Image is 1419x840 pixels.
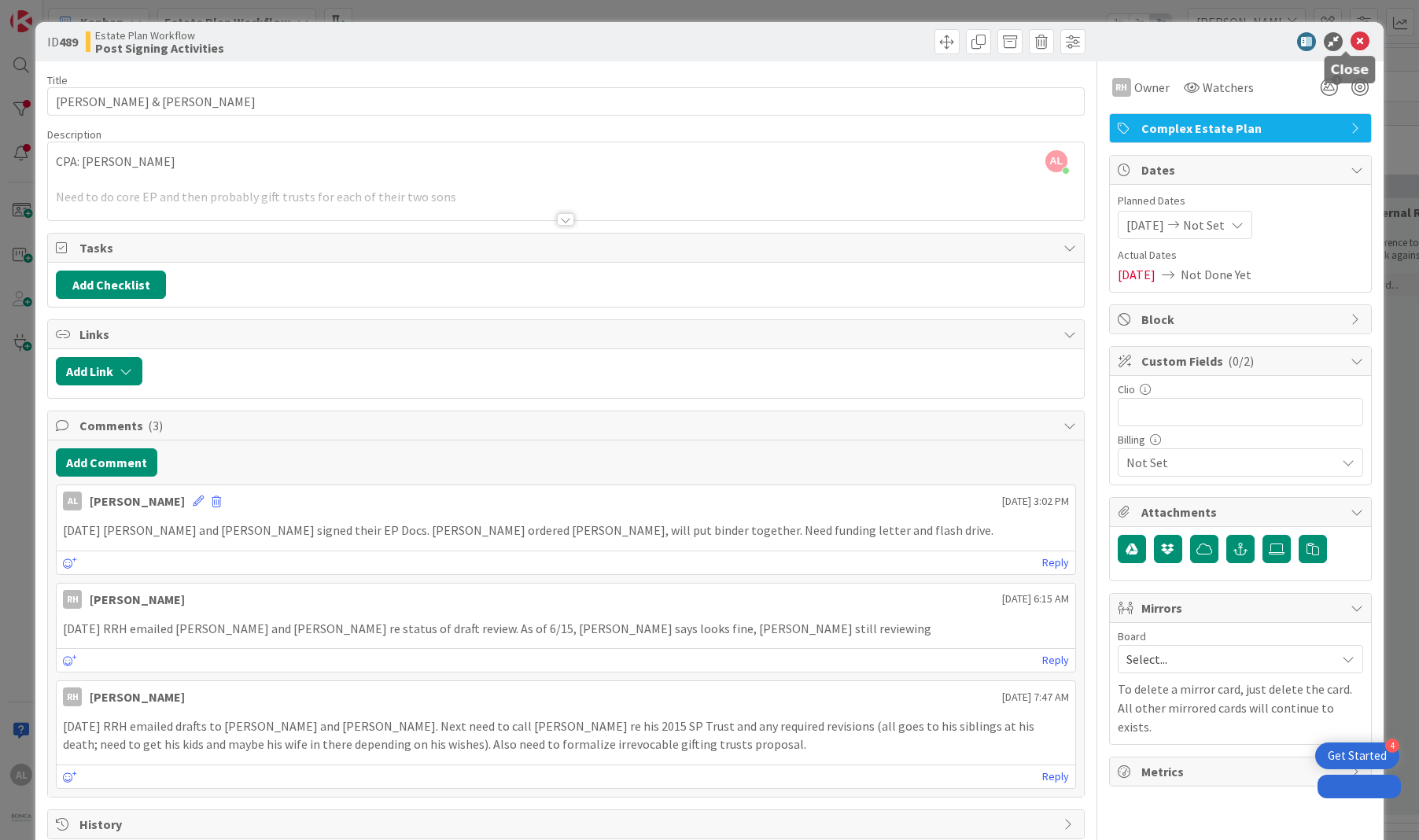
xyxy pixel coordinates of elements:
span: [DATE] [1118,265,1155,284]
p: [DATE] [PERSON_NAME] and [PERSON_NAME] signed their EP Docs. [PERSON_NAME] ordered [PERSON_NAME],... [63,521,1069,540]
span: ( 0/2 ) [1228,353,1254,369]
span: ID [47,32,78,51]
b: Post Signing Activities [95,42,224,54]
div: RH [1112,78,1131,97]
button: Add Checklist [56,271,166,299]
p: CPA: [PERSON_NAME] [56,153,1076,171]
span: Estate Plan Workflow [95,29,224,42]
a: Reply [1042,767,1069,787]
button: Add Link [56,357,142,385]
div: AL [63,492,82,510]
div: [PERSON_NAME] [90,687,185,706]
span: ( 3 ) [148,418,163,433]
span: Owner [1134,78,1170,97]
span: Planned Dates [1118,193,1363,209]
span: Links [79,325,1056,344]
span: [DATE] 6:15 AM [1002,591,1069,607]
span: Block [1141,310,1343,329]
p: To delete a mirror card, just delete the card. All other mirrored cards will continue to exists. [1118,680,1363,736]
div: Billing [1118,434,1363,445]
span: Attachments [1141,503,1343,521]
span: History [79,815,1056,834]
a: Reply [1042,650,1069,670]
span: Complex Estate Plan [1141,119,1343,138]
span: [DATE] [1126,216,1164,234]
span: Not Set [1126,453,1336,472]
span: AL [1045,150,1067,172]
a: Reply [1042,553,1069,573]
span: Metrics [1141,762,1343,781]
span: [DATE] 7:47 AM [1002,689,1069,706]
p: [DATE] RRH emailed drafts to [PERSON_NAME] and [PERSON_NAME]. Next need to call [PERSON_NAME] re ... [63,717,1069,753]
div: Clio [1118,384,1363,395]
span: Comments [79,416,1056,435]
b: 489 [59,34,78,50]
button: Add Comment [56,448,157,477]
span: Tasks [79,238,1056,257]
span: [DATE] 3:02 PM [1002,493,1069,510]
span: Dates [1141,160,1343,179]
span: Custom Fields [1141,352,1343,370]
div: RH [63,687,82,706]
span: Actual Dates [1118,247,1363,263]
input: type card name here... [47,87,1085,116]
span: Description [47,127,101,142]
span: Watchers [1203,78,1254,97]
label: Title [47,73,68,87]
div: Open Get Started checklist, remaining modules: 4 [1315,742,1399,769]
h5: Close [1331,62,1369,77]
span: Select... [1126,648,1328,670]
div: Get Started [1328,748,1387,764]
span: Mirrors [1141,599,1343,617]
span: Not Set [1183,216,1225,234]
div: 4 [1385,739,1399,753]
div: RH [63,590,82,609]
div: [PERSON_NAME] [90,590,185,609]
span: Not Done Yet [1181,265,1251,284]
p: [DATE] RRH emailed [PERSON_NAME] and [PERSON_NAME] re status of draft review. As of 6/15, [PERSON... [63,620,1069,638]
div: [PERSON_NAME] [90,492,185,510]
span: Board [1118,631,1146,642]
